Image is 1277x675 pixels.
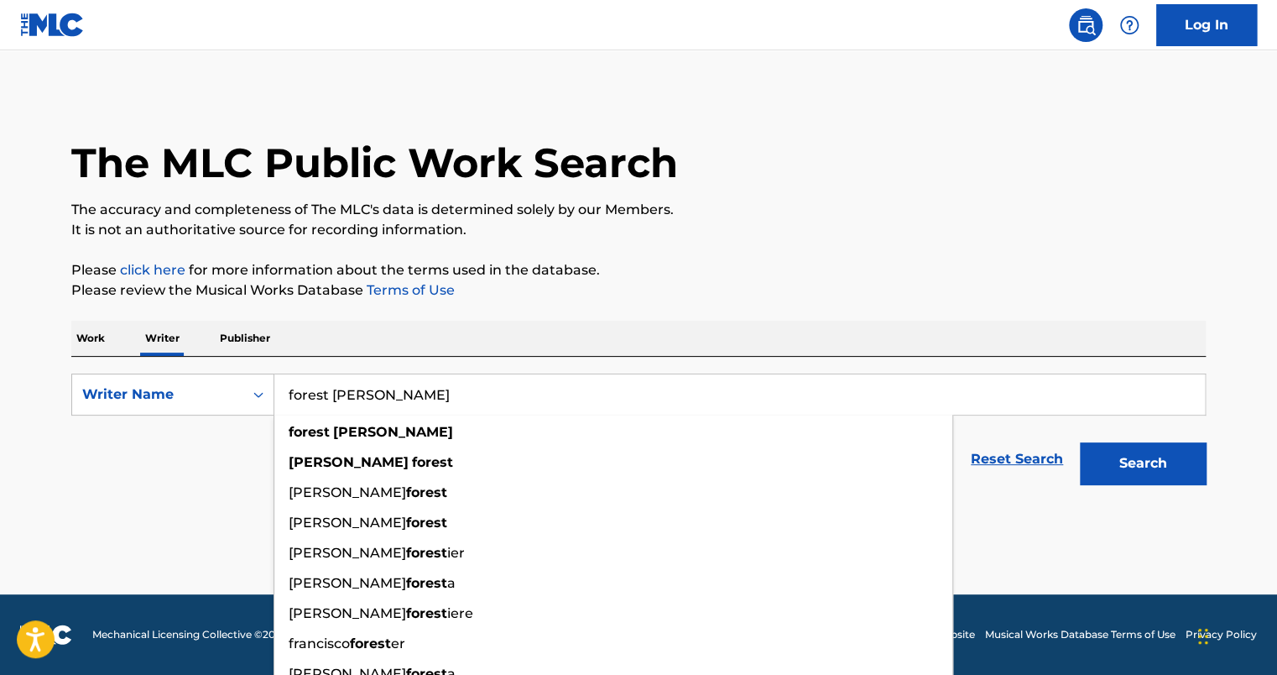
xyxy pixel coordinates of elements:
[71,280,1206,301] p: Please review the Musical Works Database
[82,385,233,405] div: Writer Name
[120,262,185,278] a: click here
[406,515,447,531] strong: forest
[289,515,406,531] span: [PERSON_NAME]
[1080,442,1206,484] button: Search
[350,636,391,651] strong: forest
[1193,594,1277,675] iframe: Chat Widget
[1198,611,1208,662] div: Drag
[289,636,350,651] span: francisco
[447,605,473,621] span: iere
[363,282,455,298] a: Terms of Use
[1076,15,1096,35] img: search
[406,484,447,500] strong: forest
[412,454,453,470] strong: forest
[289,545,406,561] span: [PERSON_NAME]
[962,441,1071,478] a: Reset Search
[447,575,456,591] span: a
[1119,15,1139,35] img: help
[71,138,678,188] h1: The MLC Public Work Search
[71,321,110,356] p: Work
[406,545,447,561] strong: forest
[71,200,1206,220] p: The accuracy and completeness of The MLC's data is determined solely by our Members.
[71,374,1206,493] form: Search Form
[333,424,453,440] strong: [PERSON_NAME]
[289,484,406,500] span: [PERSON_NAME]
[20,13,85,37] img: MLC Logo
[20,625,72,645] img: logo
[289,575,406,591] span: [PERSON_NAME]
[71,260,1206,280] p: Please for more information about the terms used in the database.
[289,454,409,470] strong: [PERSON_NAME]
[92,627,287,642] span: Mechanical Licensing Collective © 2025
[985,627,1175,642] a: Musical Works Database Terms of Use
[1156,4,1257,46] a: Log In
[71,220,1206,240] p: It is not an authoritative source for recording information.
[447,545,465,561] span: ier
[215,321,275,356] p: Publisher
[289,424,330,440] strong: forest
[406,575,447,591] strong: forest
[289,605,406,621] span: [PERSON_NAME]
[391,636,405,651] span: er
[1186,627,1257,642] a: Privacy Policy
[1069,8,1102,42] a: Public Search
[1113,8,1146,42] div: Help
[140,321,185,356] p: Writer
[406,605,447,621] strong: forest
